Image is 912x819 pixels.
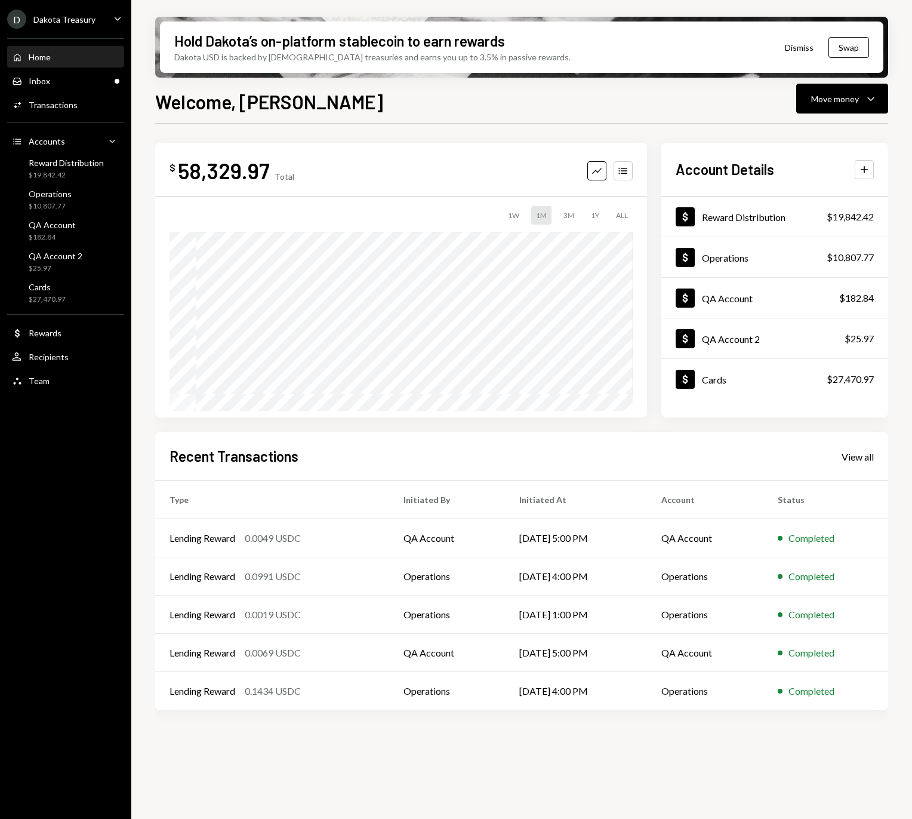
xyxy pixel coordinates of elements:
div: Dakota USD is backed by [DEMOGRAPHIC_DATA] treasuries and earns you up to 3.5% in passive rewards. [174,51,571,63]
div: 0.1434 USDC [245,684,301,698]
div: Recipients [29,352,69,362]
div: $182.84 [839,291,874,305]
div: Team [29,376,50,386]
div: $19,842.42 [827,210,874,224]
td: [DATE] 5:00 PM [505,519,647,557]
td: QA Account [389,519,505,557]
div: Completed [788,569,834,584]
div: $25.97 [29,263,82,274]
div: 0.0991 USDC [245,569,301,584]
a: Team [7,370,124,391]
td: Operations [389,596,505,634]
div: Lending Reward [170,646,235,660]
div: $25.97 [845,332,874,346]
div: $10,807.77 [827,250,874,265]
div: Move money [811,93,859,105]
div: $27,470.97 [827,372,874,387]
div: Cards [29,282,66,292]
div: View all [842,451,874,463]
button: Dismiss [770,33,828,62]
div: 0.0069 USDC [245,646,301,660]
div: 58,329.97 [178,157,270,184]
div: Lending Reward [170,531,235,545]
div: Accounts [29,136,65,146]
a: Rewards [7,322,124,343]
div: Completed [788,531,834,545]
div: Lending Reward [170,608,235,622]
div: $ [170,162,175,174]
div: QA Account [29,220,76,230]
th: Account [647,481,763,519]
h1: Welcome, [PERSON_NAME] [155,90,383,114]
td: QA Account [647,519,763,557]
a: Cards$27,470.97 [661,359,888,399]
div: Hold Dakota’s on-platform stablecoin to earn rewards [174,31,505,51]
div: Reward Distribution [702,211,785,223]
div: QA Account 2 [702,333,760,345]
a: Reward Distribution$19,842.42 [7,154,124,183]
td: [DATE] 4:00 PM [505,557,647,596]
a: Operations$10,807.77 [7,185,124,214]
div: Lending Reward [170,684,235,698]
a: QA Account 2$25.97 [7,247,124,276]
div: 3M [559,206,579,225]
div: 0.0049 USDC [245,531,301,545]
td: QA Account [389,634,505,672]
td: [DATE] 4:00 PM [505,672,647,710]
div: QA Account [702,293,753,304]
a: QA Account$182.84 [661,278,888,318]
div: ALL [611,206,633,225]
div: 1W [503,206,524,225]
a: QA Account 2$25.97 [661,318,888,358]
a: Inbox [7,70,124,91]
div: Operations [29,189,72,199]
div: 1Y [586,206,604,225]
div: 0.0019 USDC [245,608,301,622]
div: $27,470.97 [29,295,66,305]
a: Transactions [7,94,124,115]
div: 1M [531,206,551,225]
th: Type [155,481,389,519]
td: [DATE] 1:00 PM [505,596,647,634]
div: $182.84 [29,232,76,243]
a: Cards$27,470.97 [7,278,124,307]
th: Initiated At [505,481,647,519]
th: Status [763,481,888,519]
a: View all [842,450,874,463]
div: Cards [702,374,726,385]
h2: Account Details [676,159,774,179]
a: Home [7,46,124,68]
td: Operations [389,557,505,596]
a: QA Account$182.84 [7,216,124,245]
div: Completed [788,608,834,622]
div: Lending Reward [170,569,235,584]
td: Operations [647,672,763,710]
div: Completed [788,684,834,698]
th: Initiated By [389,481,505,519]
a: Accounts [7,130,124,152]
h2: Recent Transactions [170,446,298,466]
button: Swap [828,37,869,58]
div: Dakota Treasury [33,14,95,24]
div: QA Account 2 [29,251,82,261]
div: Transactions [29,100,78,110]
td: Operations [389,672,505,710]
div: Operations [702,252,748,263]
div: $10,807.77 [29,201,72,211]
td: Operations [647,596,763,634]
a: Operations$10,807.77 [661,237,888,277]
div: D [7,10,26,29]
div: Reward Distribution [29,158,104,168]
td: Operations [647,557,763,596]
div: Rewards [29,328,61,338]
div: Total [275,171,294,182]
td: QA Account [647,634,763,672]
div: Home [29,52,51,62]
td: [DATE] 5:00 PM [505,634,647,672]
a: Recipients [7,346,124,367]
div: Completed [788,646,834,660]
button: Move money [796,84,888,114]
a: Reward Distribution$19,842.42 [661,197,888,237]
div: $19,842.42 [29,170,104,180]
div: Inbox [29,76,50,86]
